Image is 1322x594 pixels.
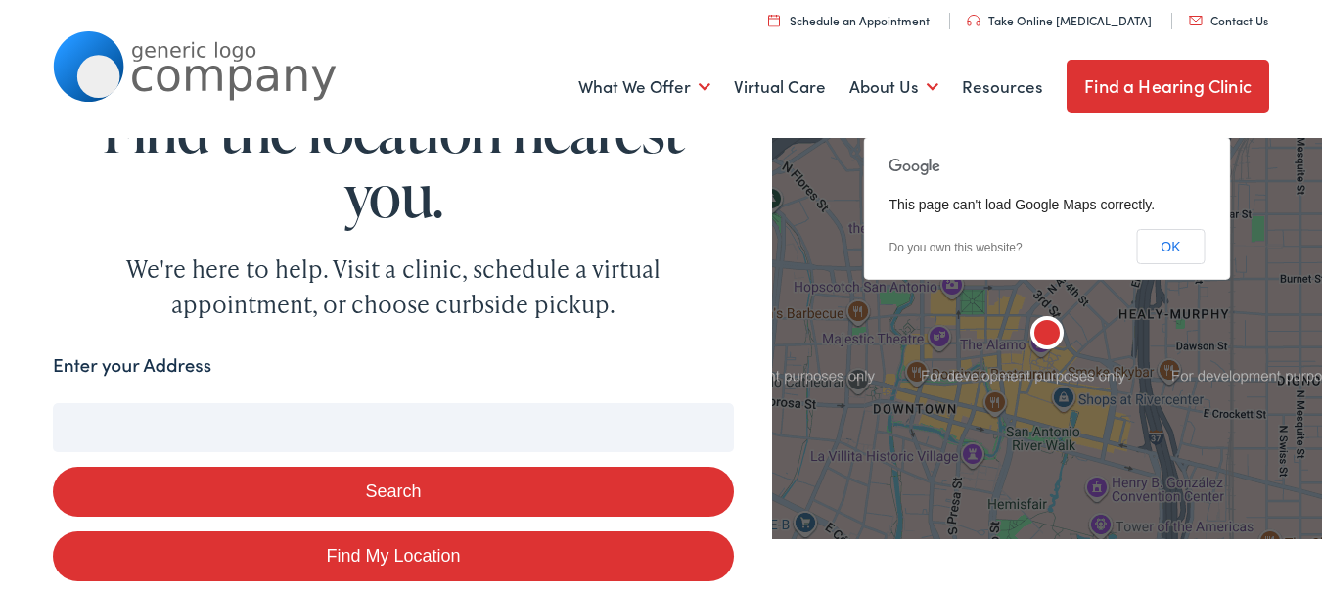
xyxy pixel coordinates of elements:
[53,98,734,227] h1: Find the location nearest you.
[889,197,1155,212] span: This page can't load Google Maps correctly.
[1136,229,1205,264] button: OK
[53,403,734,452] input: Enter your address or zip code
[768,12,930,28] a: Schedule an Appointment
[1189,12,1268,28] a: Contact Us
[962,51,1043,123] a: Resources
[53,467,734,517] button: Search
[967,15,980,26] img: utility icon
[53,531,734,581] a: Find My Location
[53,351,211,380] label: Enter your Address
[1016,304,1078,367] div: The Alamo
[578,51,710,123] a: What We Offer
[849,51,938,123] a: About Us
[889,241,1022,254] a: Do you own this website?
[80,251,707,322] div: We're here to help. Visit a clinic, schedule a virtual appointment, or choose curbside pickup.
[1189,16,1203,25] img: utility icon
[967,12,1152,28] a: Take Online [MEDICAL_DATA]
[1067,60,1269,113] a: Find a Hearing Clinic
[734,51,826,123] a: Virtual Care
[768,14,780,26] img: utility icon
